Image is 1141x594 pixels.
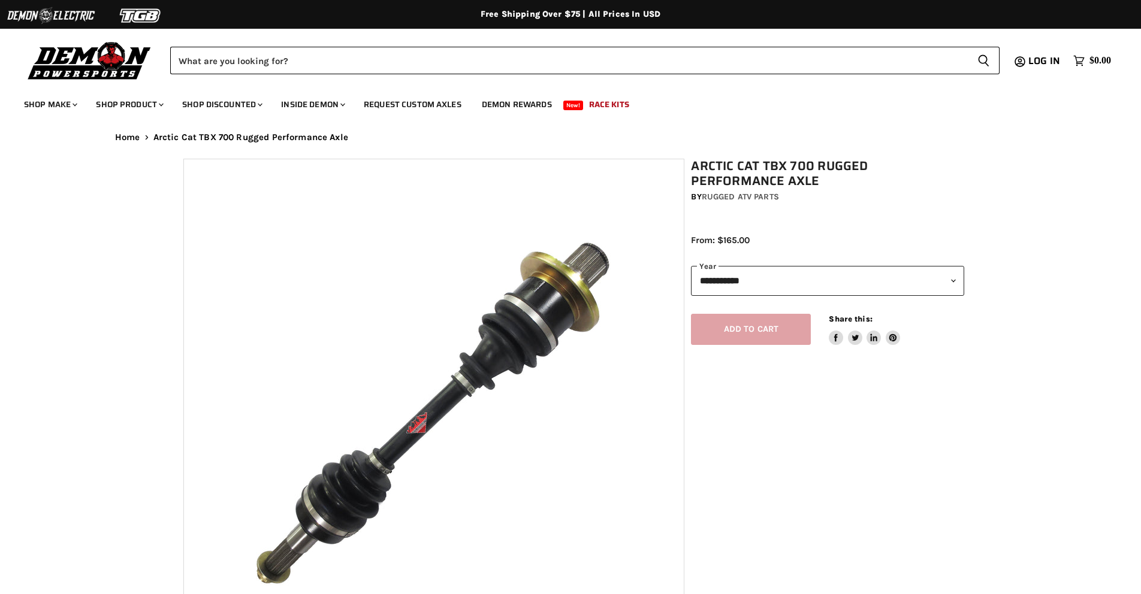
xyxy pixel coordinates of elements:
form: Product [170,47,1000,74]
span: $0.00 [1089,55,1111,66]
span: Share this: [829,314,872,323]
div: by [691,190,964,204]
a: Home [115,132,140,143]
a: $0.00 [1067,52,1117,69]
img: Demon Powersports [24,39,155,81]
a: Shop Make [15,92,84,117]
a: Shop Discounted [173,92,270,117]
input: Search [170,47,968,74]
button: Search [968,47,1000,74]
img: Demon Electric Logo 2 [6,4,96,27]
a: Shop Product [87,92,171,117]
span: New! [563,101,584,110]
a: Demon Rewards [473,92,561,117]
a: Rugged ATV Parts [702,192,779,202]
span: Log in [1028,53,1060,68]
span: From: $165.00 [691,235,750,246]
a: Inside Demon [272,92,352,117]
a: Request Custom Axles [355,92,470,117]
ul: Main menu [15,87,1108,117]
aside: Share this: [829,314,900,346]
div: Free Shipping Over $75 | All Prices In USD [91,9,1050,20]
nav: Breadcrumbs [91,132,1050,143]
a: Log in [1023,56,1067,66]
select: year [691,266,964,295]
img: TGB Logo 2 [96,4,186,27]
span: Arctic Cat TBX 700 Rugged Performance Axle [153,132,348,143]
a: Race Kits [580,92,638,117]
h1: Arctic Cat TBX 700 Rugged Performance Axle [691,159,964,189]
